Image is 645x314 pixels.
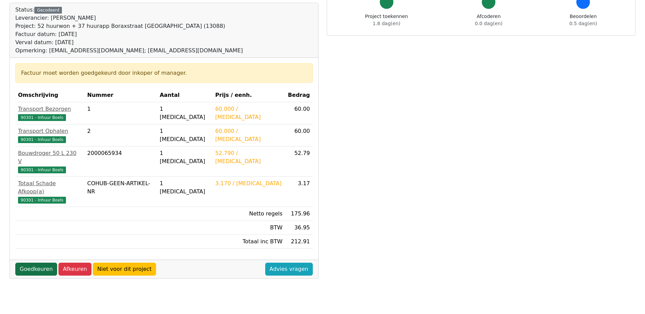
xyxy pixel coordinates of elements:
[15,47,243,55] div: Opmerking: [EMAIL_ADDRESS][DOMAIN_NAME]; [EMAIL_ADDRESS][DOMAIN_NAME]
[285,146,313,177] td: 52.79
[93,263,156,276] a: Niet voor dit project
[215,179,283,188] div: 3.170 / [MEDICAL_DATA]
[15,263,57,276] a: Goedkeuren
[570,21,597,26] span: 0.5 dag(en)
[213,207,285,221] td: Netto regels
[15,88,85,102] th: Omschrijving
[18,149,82,174] a: Bouwdroger 50 L 230 V90301 - Inhuur Boels
[18,179,82,204] a: Totaal Schade Afkoop(a)90301 - Inhuur Boels
[285,102,313,124] td: 60.00
[18,127,82,135] div: Transport Ophalen
[373,21,400,26] span: 1.8 dag(en)
[365,13,408,27] div: Project toekennen
[18,127,82,143] a: Transport Ophalen90301 - Inhuur Boels
[215,105,283,121] div: 60.000 / [MEDICAL_DATA]
[160,127,210,143] div: 1 [MEDICAL_DATA]
[85,124,157,146] td: 2
[285,177,313,207] td: 3.17
[213,235,285,249] td: Totaal inc BTW
[285,235,313,249] td: 212.91
[475,13,503,27] div: Afcoderen
[160,179,210,196] div: 1 [MEDICAL_DATA]
[85,88,157,102] th: Nummer
[215,127,283,143] div: 60.000 / [MEDICAL_DATA]
[475,21,503,26] span: 0.0 dag(en)
[213,88,285,102] th: Prijs / eenh.
[18,149,82,165] div: Bouwdroger 50 L 230 V
[15,30,243,38] div: Factuur datum: [DATE]
[85,177,157,207] td: COHUB-GEEN-ARTIKEL-NR
[285,124,313,146] td: 60.00
[18,179,82,196] div: Totaal Schade Afkoop(a)
[157,88,213,102] th: Aantal
[34,7,62,14] div: Gecodeerd
[21,69,307,77] div: Factuur moet worden goedgekeurd door inkoper of manager.
[85,146,157,177] td: 2000065934
[265,263,313,276] a: Advies vragen
[18,197,66,204] span: 90301 - Inhuur Boels
[15,22,243,30] div: Project: 52 huurwon + 37 huurapp Boraxstraat [GEOGRAPHIC_DATA] (13088)
[18,105,82,121] a: Transport Bezorgen90301 - Inhuur Boels
[213,221,285,235] td: BTW
[285,207,313,221] td: 175.96
[18,167,66,173] span: 90301 - Inhuur Boels
[15,38,243,47] div: Verval datum: [DATE]
[160,105,210,121] div: 1 [MEDICAL_DATA]
[85,102,157,124] td: 1
[15,14,243,22] div: Leverancier: [PERSON_NAME]
[285,221,313,235] td: 36.95
[285,88,313,102] th: Bedrag
[18,136,66,143] span: 90301 - Inhuur Boels
[215,149,283,165] div: 52.790 / [MEDICAL_DATA]
[160,149,210,165] div: 1 [MEDICAL_DATA]
[18,105,82,113] div: Transport Bezorgen
[18,114,66,121] span: 90301 - Inhuur Boels
[570,13,597,27] div: Beoordelen
[58,263,91,276] a: Afkeuren
[15,6,243,55] div: Status:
